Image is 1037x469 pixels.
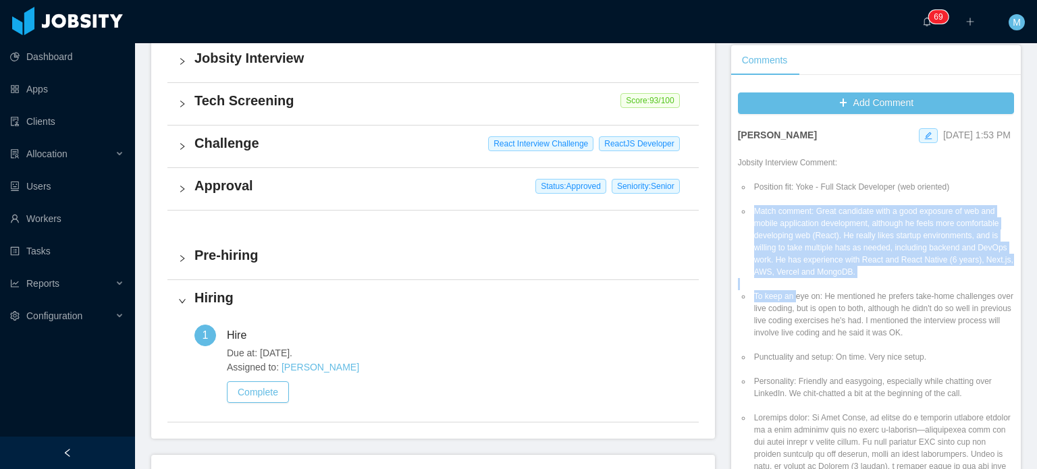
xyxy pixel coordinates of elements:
[10,205,124,232] a: icon: userWorkers
[928,10,948,24] sup: 69
[965,17,975,26] i: icon: plus
[943,130,1011,140] span: [DATE] 1:53 PM
[167,168,699,210] div: icon: rightApproval
[620,93,679,108] span: Score: 93 /100
[934,10,938,24] p: 6
[167,40,699,82] div: icon: rightJobsity Interview
[167,126,699,167] div: icon: rightChallenge
[227,325,257,346] div: Hire
[227,346,688,360] span: Due at: [DATE].
[194,176,688,195] h4: Approval
[751,351,1014,363] li: Punctuality and setup: On time. Very nice setup.
[194,91,688,110] h4: Tech Screening
[194,246,688,265] h4: Pre-hiring
[938,10,943,24] p: 9
[10,76,124,103] a: icon: appstoreApps
[751,290,1014,339] li: To keep an eye on: He mentioned he prefers take-home challenges over live coding, but is open to ...
[178,100,186,108] i: icon: right
[1013,14,1021,30] span: M
[167,280,699,322] div: icon: rightHiring
[10,149,20,159] i: icon: solution
[178,57,186,65] i: icon: right
[194,49,688,67] h4: Jobsity Interview
[167,238,699,279] div: icon: rightPre-hiring
[488,136,593,151] span: React Interview Challenge
[738,130,817,140] strong: [PERSON_NAME]
[227,360,688,375] span: Assigned to:
[612,179,680,194] span: Seniority: Senior
[751,181,1014,193] li: Position fit: Yoke - Full Stack Developer (web oriented)
[227,387,289,397] a: Complete
[924,132,932,140] i: icon: edit
[178,297,186,305] i: icon: right
[194,288,688,307] h4: Hiring
[178,142,186,150] i: icon: right
[10,173,124,200] a: icon: robotUsers
[738,92,1014,114] button: icon: plusAdd Comment
[282,362,359,373] a: [PERSON_NAME]
[922,17,932,26] i: icon: bell
[535,179,606,194] span: Status: Approved
[178,185,186,193] i: icon: right
[10,238,124,265] a: icon: profileTasks
[10,279,20,288] i: icon: line-chart
[26,278,59,289] span: Reports
[194,134,688,153] h4: Challenge
[731,45,799,76] div: Comments
[26,310,82,321] span: Configuration
[751,205,1014,278] li: Match comment: Great candidate with a good exposure of web and mobile application development, al...
[203,329,209,341] span: 1
[751,375,1014,399] li: Personality: Friendly and easygoing, especially while chatting over LinkedIn. We chit-chatted a b...
[167,83,699,125] div: icon: rightTech Screening
[10,108,124,135] a: icon: auditClients
[10,43,124,70] a: icon: pie-chartDashboard
[178,254,186,263] i: icon: right
[10,311,20,321] i: icon: setting
[599,136,679,151] span: ReactJS Developer
[227,381,289,403] button: Complete
[26,148,68,159] span: Allocation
